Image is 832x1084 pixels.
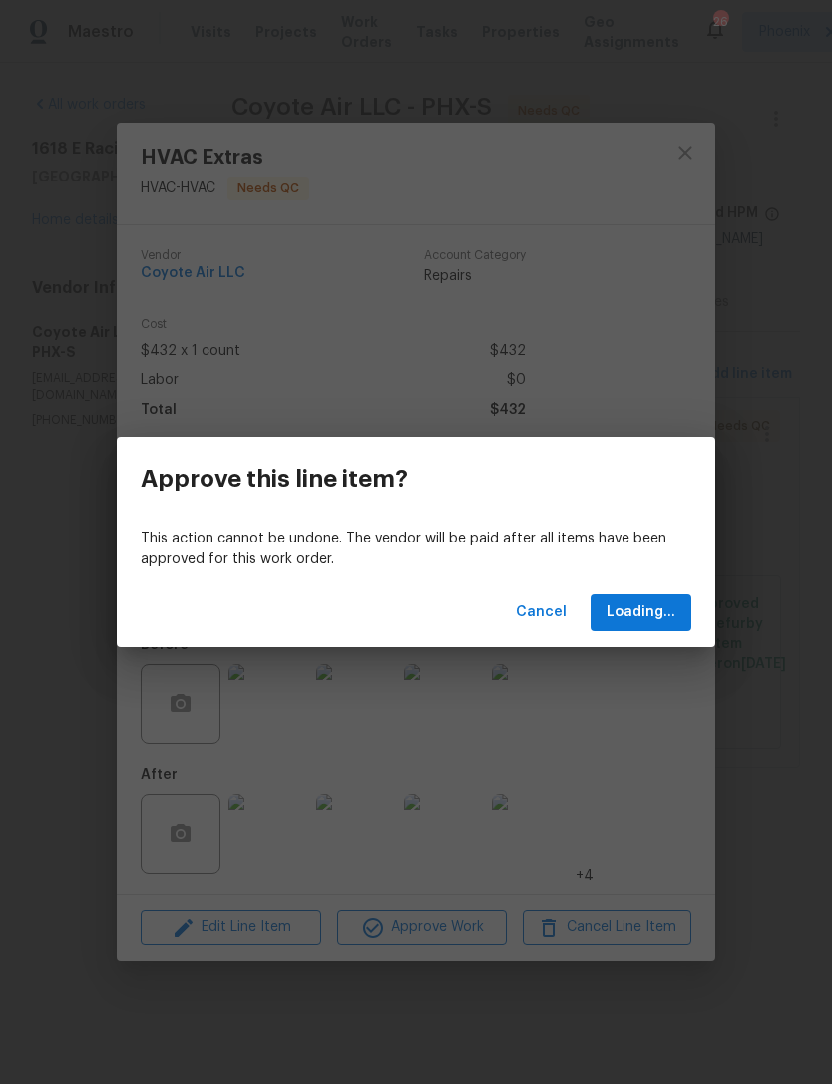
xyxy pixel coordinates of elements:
[508,594,575,631] button: Cancel
[141,529,691,570] p: This action cannot be undone. The vendor will be paid after all items have been approved for this...
[607,600,675,625] span: Loading...
[516,600,567,625] span: Cancel
[591,594,691,631] button: Loading...
[141,465,408,493] h3: Approve this line item?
